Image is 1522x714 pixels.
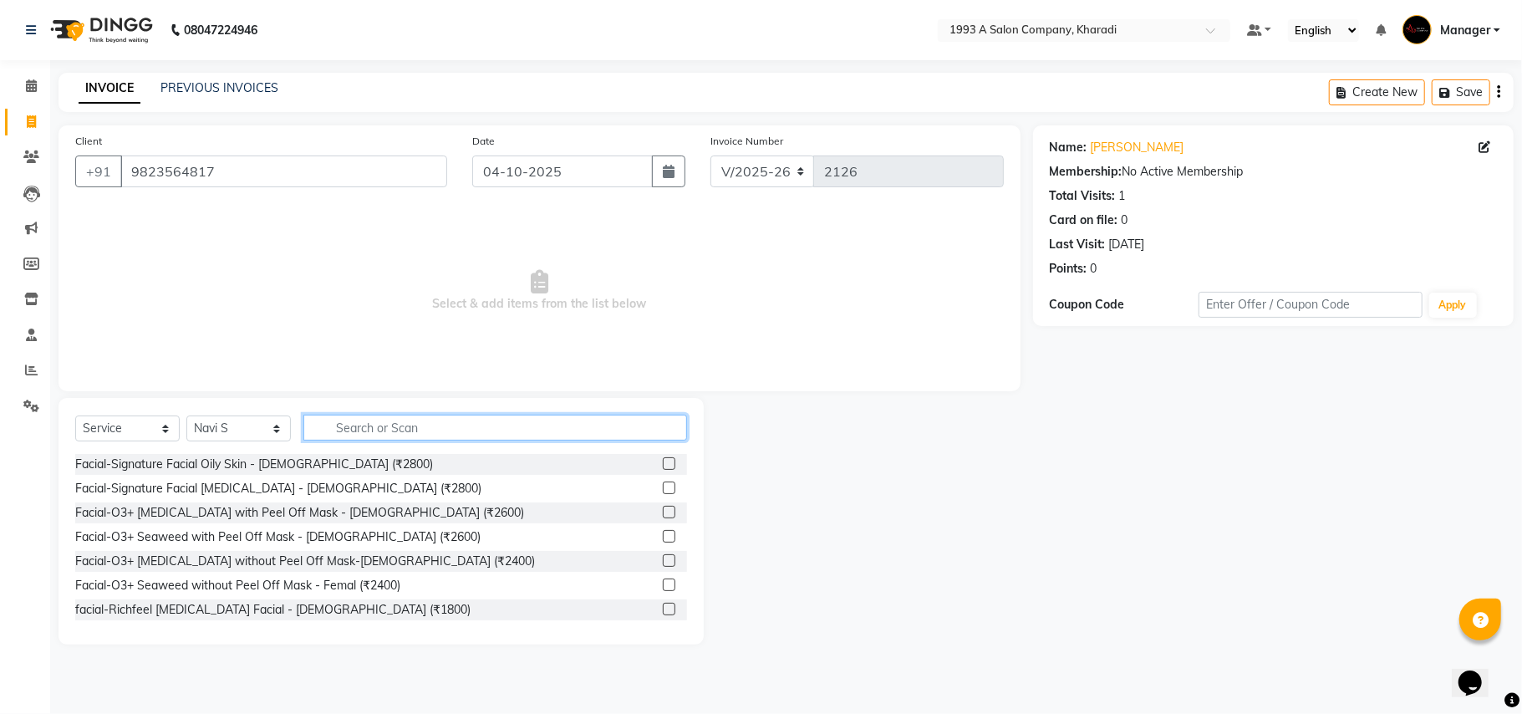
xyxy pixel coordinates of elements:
img: Manager [1402,15,1432,44]
label: Date [472,134,495,149]
a: INVOICE [79,74,140,104]
img: logo [43,7,157,54]
button: Apply [1429,293,1477,318]
div: Last Visit: [1050,236,1106,253]
button: Create New [1329,79,1425,105]
div: Facial-Signature Facial Oily Skin - [DEMOGRAPHIC_DATA] (₹2800) [75,456,433,473]
button: +91 [75,156,122,187]
input: Enter Offer / Coupon Code [1199,292,1423,318]
div: Card on file: [1050,212,1118,229]
div: 0 [1122,212,1128,229]
div: Coupon Code [1050,296,1199,314]
div: Points: [1050,260,1087,278]
div: facial-Richfeel [MEDICAL_DATA] Facial - [DEMOGRAPHIC_DATA] (₹1800) [75,601,471,619]
label: Invoice Number [710,134,783,149]
div: Facial-O3+ [MEDICAL_DATA] without Peel Off Mask-[DEMOGRAPHIC_DATA] (₹2400) [75,553,535,570]
div: Total Visits: [1050,187,1116,205]
label: Client [75,134,102,149]
div: Facial-Signature Facial [MEDICAL_DATA] - [DEMOGRAPHIC_DATA] (₹2800) [75,480,481,497]
div: Facial-O3+ Seaweed without Peel Off Mask - Femal (₹2400) [75,577,400,594]
button: Save [1432,79,1490,105]
b: 08047224946 [184,7,257,54]
span: Select & add items from the list below [75,207,1004,375]
div: Facial-O3+ Seaweed with Peel Off Mask - [DEMOGRAPHIC_DATA] (₹2600) [75,528,481,546]
span: Manager [1440,22,1490,39]
a: PREVIOUS INVOICES [160,80,278,95]
div: [DATE] [1109,236,1145,253]
div: Membership: [1050,163,1122,181]
div: No Active Membership [1050,163,1497,181]
div: 0 [1091,260,1097,278]
iframe: chat widget [1452,647,1505,697]
div: 1 [1119,187,1126,205]
div: Name: [1050,139,1087,156]
div: Facial-O3+ [MEDICAL_DATA] with Peel Off Mask - [DEMOGRAPHIC_DATA] (₹2600) [75,504,524,522]
input: Search by Name/Mobile/Email/Code [120,156,447,187]
input: Search or Scan [303,415,687,441]
a: [PERSON_NAME] [1091,139,1184,156]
